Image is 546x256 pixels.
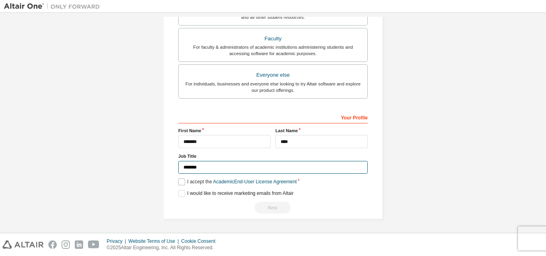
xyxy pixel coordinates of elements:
img: instagram.svg [62,240,70,249]
label: First Name [178,127,271,134]
div: Cookie Consent [181,238,220,244]
div: Privacy [107,238,128,244]
a: Academic End-User License Agreement [213,179,297,185]
p: © 2025 Altair Engineering, Inc. All Rights Reserved. [107,244,220,251]
div: For faculty & administrators of academic institutions administering students and accessing softwa... [183,44,363,57]
div: Everyone else [183,69,363,81]
label: Job Title [178,153,368,159]
div: For individuals, businesses and everyone else looking to try Altair software and explore our prod... [183,81,363,93]
img: facebook.svg [48,240,57,249]
label: I accept the [178,179,297,185]
div: Your Profile [178,111,368,123]
div: Read and acccept EULA to continue [178,202,368,214]
label: I would like to receive marketing emails from Altair [178,190,293,197]
div: Website Terms of Use [128,238,181,244]
img: linkedin.svg [75,240,83,249]
img: altair_logo.svg [2,240,44,249]
div: Faculty [183,33,363,44]
label: Last Name [275,127,368,134]
img: youtube.svg [88,240,100,249]
img: Altair One [4,2,104,10]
